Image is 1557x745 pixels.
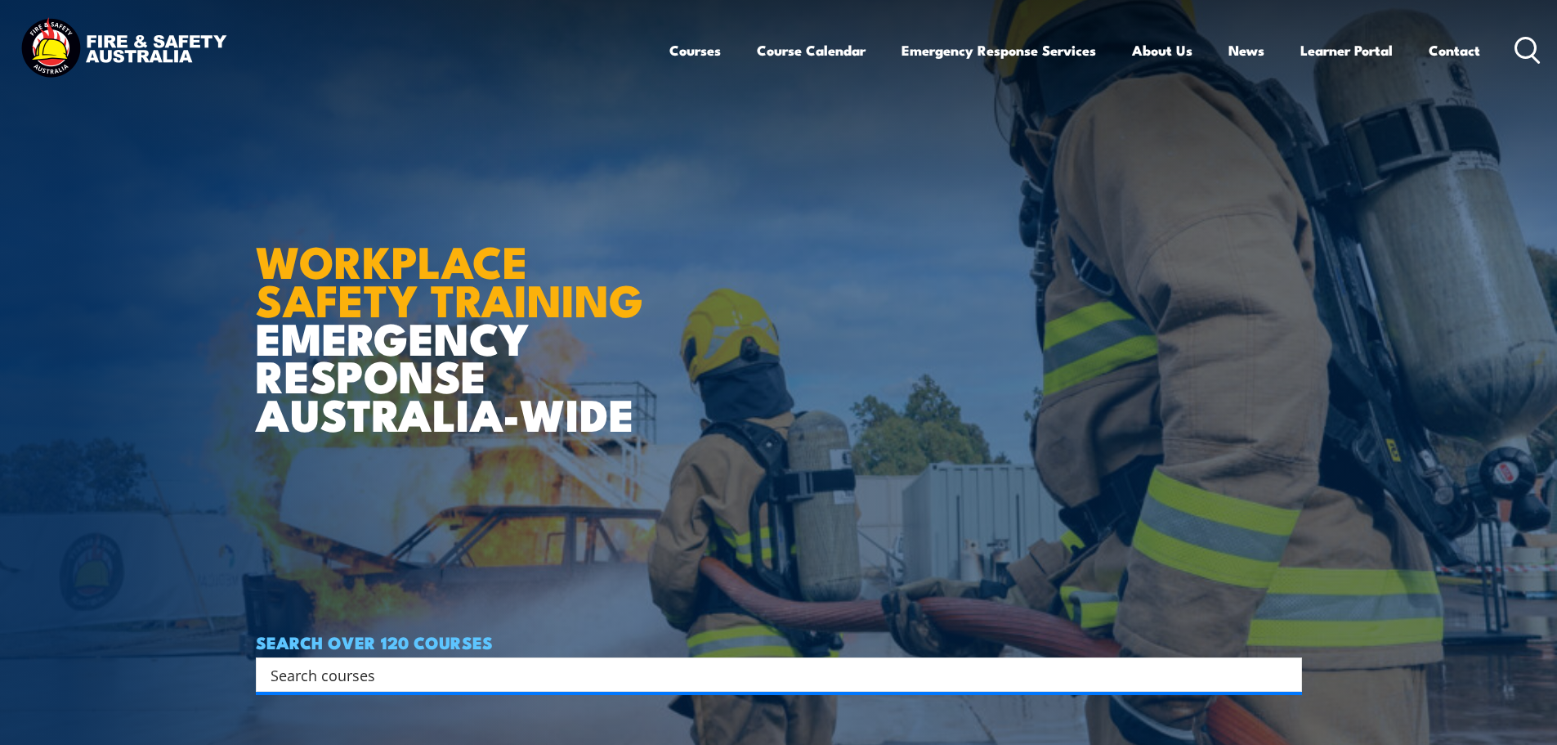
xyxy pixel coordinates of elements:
[1273,663,1296,686] button: Search magnifier button
[902,29,1096,72] a: Emergency Response Services
[1429,29,1480,72] a: Contact
[256,633,1302,651] h4: SEARCH OVER 120 COURSES
[1228,29,1264,72] a: News
[1300,29,1393,72] a: Learner Portal
[274,663,1269,686] form: Search form
[256,200,655,433] h1: EMERGENCY RESPONSE AUSTRALIA-WIDE
[256,226,643,332] strong: WORKPLACE SAFETY TRAINING
[757,29,866,72] a: Course Calendar
[669,29,721,72] a: Courses
[271,662,1266,687] input: Search input
[1132,29,1192,72] a: About Us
